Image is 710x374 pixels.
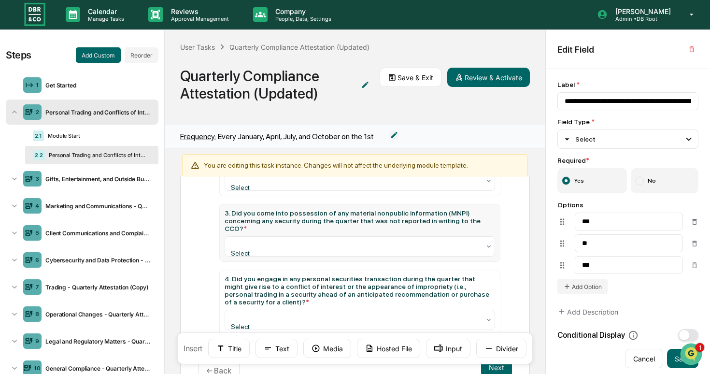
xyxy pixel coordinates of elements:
img: Edit reporting range icon [389,130,399,140]
div: Required [557,157,698,164]
button: Add Custom [76,47,121,63]
img: Cece Ferraez [10,148,25,164]
span: Pylon [96,240,117,247]
p: Reviews [163,7,234,15]
div: Select [231,249,365,257]
div: Start new chat [43,74,158,84]
div: 2.1 [33,130,44,141]
div: Past conversations [10,107,65,115]
button: Media [303,339,351,358]
span: Data Lookup [19,216,61,226]
a: 🗄️Attestations [66,194,124,211]
div: General Compliance - Quarterly Attestation (Copy) [42,365,151,372]
img: Additional Document Icon [360,80,370,90]
div: Every January, April, July, and October on the 1st [180,132,374,141]
div: 10 [34,365,41,372]
div: Insert [177,332,533,364]
div: Module Start [44,132,147,139]
div: Personal Trading and Conflicts of Interest - Quarterly Attestation [45,152,147,158]
button: Input [426,339,470,358]
span: Frequency: [180,132,216,141]
button: Text [256,339,298,358]
div: 8 [35,311,39,317]
span: • [80,131,84,139]
div: 4 [35,202,39,209]
span: [PERSON_NAME] [30,131,78,139]
button: Cancel [625,349,663,368]
button: See all [150,105,176,117]
div: 3 [35,175,39,182]
div: Marketing and Communications - Quarterly Attestation (Copy) [42,202,151,210]
img: Jack Rasmussen [10,122,25,138]
div: 🔎 [10,217,17,225]
div: 2.2 [33,150,45,160]
div: Options [557,201,698,209]
p: [PERSON_NAME] [608,7,676,15]
img: 1746055101610-c473b297-6a78-478c-a979-82029cc54cd1 [10,74,27,91]
div: You are editing this task instance. Changes will not affect the underlying module template. [182,154,528,176]
button: Title [208,339,250,358]
div: Client Communications and Complaints - Quarterly Attestation (Copy) [42,230,151,237]
img: logo [23,1,46,27]
div: 5 [35,230,39,236]
div: 1 [36,82,39,88]
div: 4. Did you engage in any personal securities transaction during the quarter that might give rise ... [220,270,500,335]
span: Preclearance [19,198,62,207]
div: 3. Did you come into possession of any material nonpublic information (MNPI) concerning any secur... [220,204,500,261]
label: Yes [557,168,627,193]
div: Select [231,323,365,331]
div: Get Started [42,82,151,89]
div: Legal and Regulatory Matters - Quarterly Attestation (Copy) [42,338,151,345]
p: Calendar [80,7,129,15]
p: How can we help? [10,20,176,36]
div: User Tasks [180,43,215,51]
span: [DATE] [85,158,105,165]
button: Hosted File [357,339,420,358]
div: 3. Did you come into possession of any material nonpublic information (MNPI) concerning any secur... [225,209,495,232]
div: 2 [36,109,39,115]
span: [PERSON_NAME] [30,158,78,165]
div: 7 [35,284,39,290]
button: Save [667,349,698,368]
div: Quarterly Compliance Attestation (Updated) [180,67,351,102]
p: Approval Management [163,15,234,22]
p: Admin • DB Root [608,15,676,22]
button: Save & Exit [380,68,441,87]
div: 6 [35,257,39,263]
button: Divider [476,339,526,358]
img: 1746055101610-c473b297-6a78-478c-a979-82029cc54cd1 [19,132,27,140]
a: Powered byPylon [68,239,117,247]
div: Steps [6,49,31,61]
div: Operational Changes - Quarterly Attestation (Copy) [42,311,151,318]
div: Quarterly Compliance Attestation (Updated) [229,43,369,51]
span: Attestations [80,198,120,207]
div: Label [557,81,698,88]
button: Review & Activate [447,68,530,87]
span: [DATE] [85,131,105,139]
div: We're available if you need us! [43,84,133,91]
div: Cybersecurity and Data Protection - Quarterly Attestation (Copy) [42,257,151,264]
p: People, Data, Settings [268,15,336,22]
div: 🗄️ [70,199,78,206]
h2: Edit Field [557,44,594,55]
div: Select [562,134,596,144]
div: 4. Did you engage in any personal securities transaction during the quarter that might give rise ... [225,275,495,306]
a: 🔎Data Lookup [6,212,65,230]
p: Company [268,7,336,15]
div: 🖐️ [10,199,17,206]
img: 8933085812038_c878075ebb4cc5468115_72.jpg [20,74,38,91]
div: Trading - Quarterly Attestation (Copy) [42,284,151,291]
div: Select [231,184,365,191]
div: Gifts, Entertainment, and Outside Business Activities - Quarterly Attestation (Copy) [42,175,151,183]
span: • [80,158,84,165]
p: Manage Tasks [80,15,129,22]
iframe: Open customer support [679,342,705,368]
div: Conditional Display [557,330,639,341]
button: Reorder [125,47,158,63]
div: Field Type [557,118,698,126]
a: 🖐️Preclearance [6,194,66,211]
label: No [631,168,699,193]
div: Personal Trading and Conflicts of Interest - Quarterly Attestation (Copy) [42,109,151,116]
